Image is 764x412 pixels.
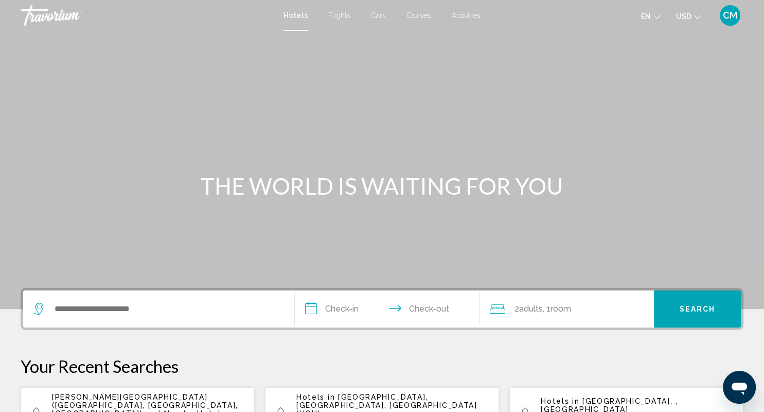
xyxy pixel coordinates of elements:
span: CM [723,10,737,21]
a: Hotels [283,11,308,20]
span: Hotels in [541,397,579,405]
a: Activities [452,11,481,20]
span: USD [676,12,691,21]
a: Cruises [406,11,431,20]
button: Travelers: 2 adults, 0 children [479,290,654,328]
p: Your Recent Searches [21,356,743,376]
span: Search [680,305,716,314]
button: User Menu [717,5,743,26]
button: Search [654,290,741,328]
div: Search widget [23,290,741,328]
span: en [641,12,651,21]
a: Travorium [21,5,273,26]
span: Adults [519,304,543,314]
a: Flights [328,11,350,20]
h1: THE WORLD IS WAITING FOR YOU [189,173,575,199]
button: Check in and out dates [295,290,479,328]
button: Change currency [676,9,701,24]
span: 2 [514,302,543,316]
span: Hotels in [296,393,335,401]
button: Change language [641,9,661,24]
a: Cars [371,11,386,20]
span: , 1 [543,302,571,316]
iframe: Button to launch messaging window [723,371,756,404]
span: Room [550,304,571,314]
